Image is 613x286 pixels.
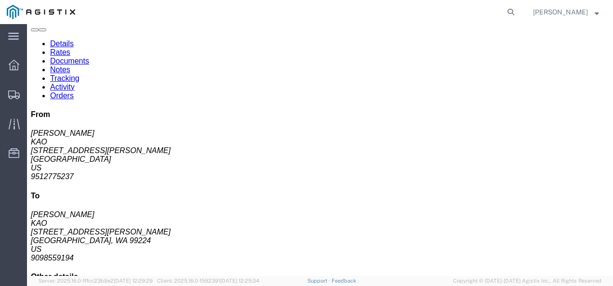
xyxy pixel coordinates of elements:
span: Client: 2025.16.0-1592391 [157,278,259,284]
span: Server: 2025.16.0-1ffcc23b9e2 [39,278,153,284]
iframe: FS Legacy Container [27,24,613,276]
a: Feedback [332,278,356,284]
a: Support [307,278,332,284]
span: Nathan Seeley [533,7,588,17]
span: [DATE] 12:25:34 [220,278,259,284]
span: [DATE] 12:29:29 [114,278,153,284]
span: Copyright © [DATE]-[DATE] Agistix Inc., All Rights Reserved [453,277,601,285]
button: [PERSON_NAME] [533,6,600,18]
img: logo [7,5,75,19]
